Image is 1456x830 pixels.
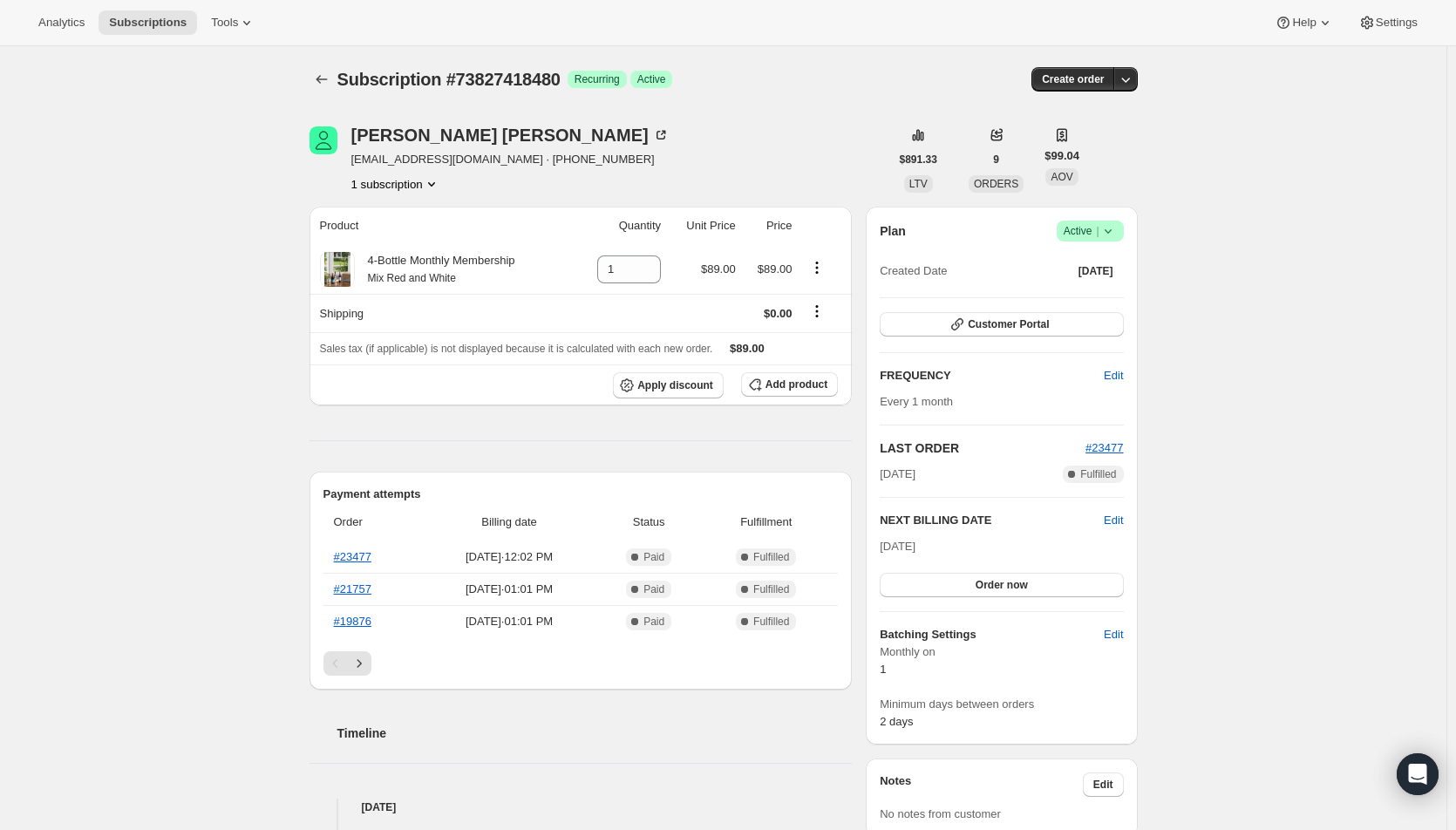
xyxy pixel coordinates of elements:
[993,153,999,167] span: 9
[1093,778,1113,792] span: Edit
[741,207,798,245] th: Price
[310,799,853,816] h4: [DATE]
[1376,16,1418,30] span: Settings
[603,514,694,531] span: Status
[880,395,953,408] span: Every 1 month
[337,70,561,89] span: Subscription #73827418480
[1044,147,1079,165] span: $99.04
[28,10,95,35] button: Analytics
[643,615,664,629] span: Paid
[1104,367,1123,384] span: Edit
[968,317,1049,331] span: Customer Portal
[753,615,789,629] span: Fulfilled
[1104,512,1123,529] button: Edit
[1264,10,1344,35] button: Help
[355,252,515,287] div: 4-Bottle Monthly Membership
[201,10,266,35] button: Tools
[730,342,765,355] span: $89.00
[1104,626,1123,643] span: Edit
[880,663,886,676] span: 1
[1051,171,1072,183] span: AOV
[575,72,620,86] span: Recurring
[880,772,1083,797] h3: Notes
[211,16,238,30] span: Tools
[38,16,85,30] span: Analytics
[310,294,574,332] th: Shipping
[1348,10,1428,35] button: Settings
[1397,753,1439,795] div: Open Intercom Messenger
[613,372,724,398] button: Apply discount
[764,307,793,320] span: $0.00
[1085,439,1123,457] button: #23477
[1096,224,1099,238] span: |
[99,10,197,35] button: Subscriptions
[880,512,1104,529] h2: NEXT BILLING DATE
[637,72,666,86] span: Active
[765,378,827,391] span: Add product
[880,439,1085,457] h2: LAST ORDER
[368,272,456,284] small: Mix Red and White
[701,262,736,276] span: $89.00
[574,207,666,245] th: Quantity
[704,514,827,531] span: Fulfillment
[753,582,789,596] span: Fulfilled
[643,582,664,596] span: Paid
[880,696,1123,713] span: Minimum days between orders
[880,540,915,553] span: [DATE]
[425,581,593,598] span: [DATE] · 01:01 PM
[425,548,593,566] span: [DATE] · 12:02 PM
[425,514,593,531] span: Billing date
[1292,16,1316,30] span: Help
[666,207,741,245] th: Unit Price
[880,715,913,728] span: 2 days
[880,262,947,280] span: Created Date
[741,372,838,397] button: Add product
[323,503,421,541] th: Order
[803,302,831,321] button: Shipping actions
[1083,772,1124,797] button: Edit
[334,550,371,563] a: #23477
[1064,222,1117,240] span: Active
[880,573,1123,597] button: Order now
[1085,441,1123,454] a: #23477
[880,466,915,483] span: [DATE]
[880,807,1001,820] span: No notes from customer
[320,343,713,355] span: Sales tax (if applicable) is not displayed because it is calculated with each new order.
[880,312,1123,337] button: Customer Portal
[351,126,670,144] div: [PERSON_NAME] [PERSON_NAME]
[1042,72,1104,86] span: Create order
[1078,264,1113,278] span: [DATE]
[889,147,948,172] button: $891.33
[637,378,713,392] span: Apply discount
[334,615,371,628] a: #19876
[643,550,664,564] span: Paid
[983,147,1010,172] button: 9
[758,262,793,276] span: $89.00
[310,126,337,154] span: Gloria Manuel
[351,175,440,193] button: Product actions
[347,651,371,676] button: Next
[803,258,831,277] button: Product actions
[1093,621,1133,649] button: Edit
[109,16,187,30] span: Subscriptions
[909,178,928,190] span: LTV
[425,613,593,630] span: [DATE] · 01:01 PM
[351,151,670,168] span: [EMAIL_ADDRESS][DOMAIN_NAME] · [PHONE_NUMBER]
[880,643,1123,661] span: Monthly on
[337,725,853,742] h2: Timeline
[323,486,839,503] h2: Payment attempts
[900,153,937,167] span: $891.33
[334,582,371,595] a: #21757
[1080,467,1116,481] span: Fulfilled
[1093,362,1133,390] button: Edit
[310,207,574,245] th: Product
[1031,67,1114,92] button: Create order
[323,651,839,676] nav: Pagination
[976,578,1028,592] span: Order now
[1068,259,1124,283] button: [DATE]
[310,67,334,92] button: Subscriptions
[753,550,789,564] span: Fulfilled
[974,178,1018,190] span: ORDERS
